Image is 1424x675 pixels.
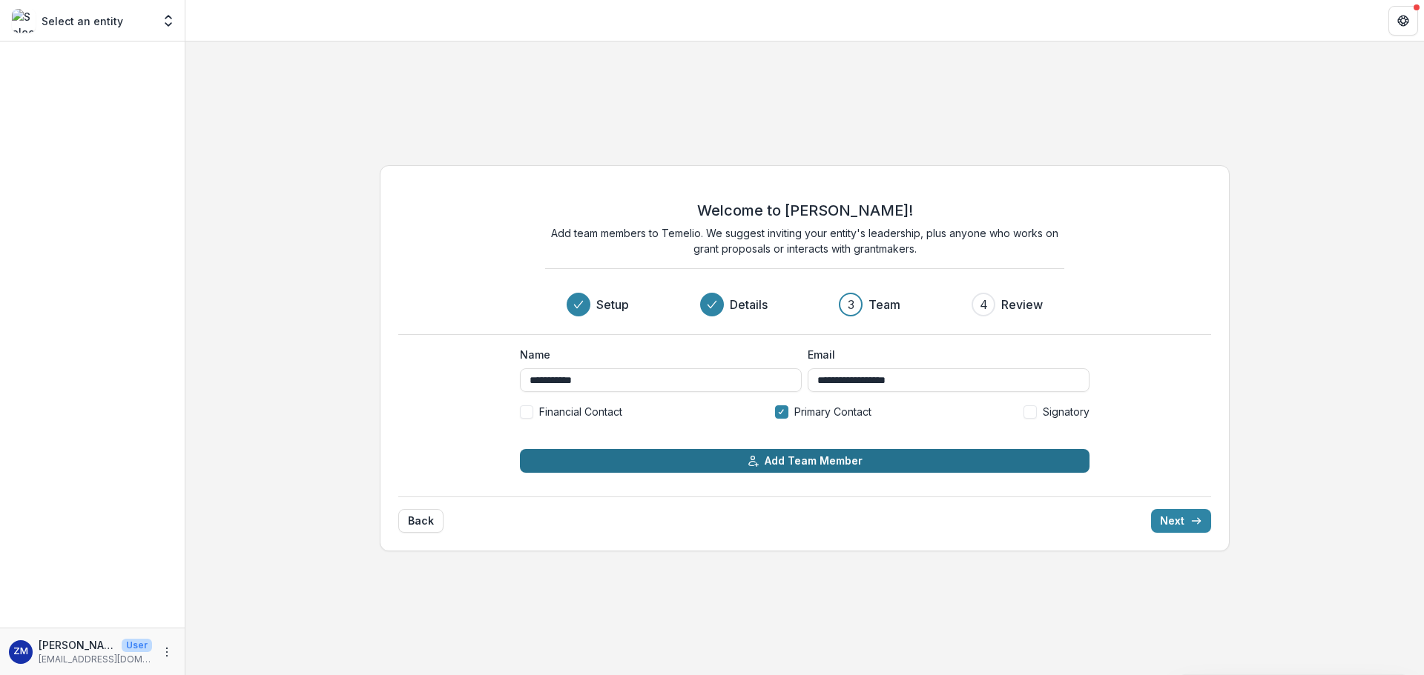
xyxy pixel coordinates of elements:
[1151,509,1211,533] button: Next
[122,639,152,652] p: User
[794,404,871,419] span: Primary Contact
[42,13,123,29] p: Select an entity
[398,509,444,533] button: Back
[545,225,1064,256] p: Add team members to Temelio. We suggest inviting your entity's leadership, plus anyone who works ...
[980,296,988,313] div: 4
[697,202,913,219] h2: Welcome to [PERSON_NAME]!
[520,347,793,362] label: Name
[158,643,176,661] button: More
[158,6,179,36] button: Open entity switcher
[539,404,622,419] span: Financial Contact
[520,449,1090,473] button: Add Team Member
[1001,296,1043,313] h3: Review
[567,293,1043,316] div: Progress
[596,296,629,313] h3: Setup
[12,9,36,33] img: Select an entity
[808,347,1081,362] label: Email
[39,637,116,653] p: [PERSON_NAME]
[730,296,768,313] h3: Details
[1388,6,1418,36] button: Get Help
[13,647,28,656] div: Zach Morton
[39,653,152,666] p: [EMAIL_ADDRESS][DOMAIN_NAME]
[848,296,854,313] div: 3
[1043,404,1090,419] span: Signatory
[868,296,900,313] h3: Team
